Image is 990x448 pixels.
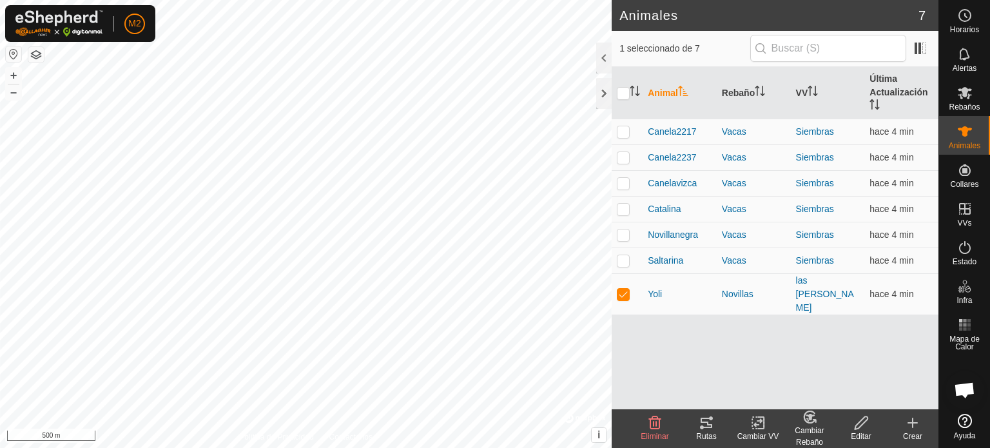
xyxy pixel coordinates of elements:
[796,275,854,313] a: las [PERSON_NAME]
[28,47,44,63] button: Capas del Mapa
[869,289,913,299] span: 22 sept 2025, 19:02
[869,255,913,266] span: 22 sept 2025, 19:02
[722,254,786,268] div: Vacas
[869,229,913,240] span: 22 sept 2025, 19:02
[942,335,987,351] span: Mapa de Calor
[956,297,972,304] span: Infra
[950,26,979,34] span: Horarios
[950,180,978,188] span: Collares
[949,142,980,150] span: Animales
[918,6,926,25] span: 7
[648,228,698,242] span: Novillanegra
[796,152,834,162] a: Siembras
[648,254,683,268] span: Saltarina
[6,46,21,62] button: Restablecer Mapa
[946,371,984,409] div: Chat abierto
[954,432,976,440] span: Ayuda
[630,88,640,98] p-sorticon: Activar para ordenar
[619,8,918,23] h2: Animales
[648,125,697,139] span: Canela2217
[755,88,765,98] p-sorticon: Activar para ordenar
[722,151,786,164] div: Vacas
[681,431,732,442] div: Rutas
[648,202,681,216] span: Catalina
[641,432,668,441] span: Eliminar
[128,17,141,30] span: M2
[808,88,818,98] p-sorticon: Activar para ordenar
[869,101,880,112] p-sorticon: Activar para ordenar
[957,219,971,227] span: VVs
[796,204,834,214] a: Siembras
[869,126,913,137] span: 22 sept 2025, 19:02
[796,126,834,137] a: Siembras
[717,67,791,119] th: Rebaño
[643,67,717,119] th: Animal
[722,287,786,301] div: Novillas
[722,125,786,139] div: Vacas
[864,67,938,119] th: Última Actualización
[329,431,373,443] a: Contáctenos
[597,429,600,440] span: i
[784,425,835,448] div: Cambiar Rebaño
[796,178,834,188] a: Siembras
[953,258,976,266] span: Estado
[648,287,662,301] span: Yoli
[939,409,990,445] a: Ayuda
[678,88,688,98] p-sorticon: Activar para ordenar
[722,228,786,242] div: Vacas
[648,177,697,190] span: Canelavizca
[796,255,834,266] a: Siembras
[648,151,697,164] span: Canela2237
[953,64,976,72] span: Alertas
[869,178,913,188] span: 22 sept 2025, 19:03
[15,10,103,37] img: Logo Gallagher
[949,103,980,111] span: Rebaños
[592,428,606,442] button: i
[732,431,784,442] div: Cambiar VV
[722,202,786,216] div: Vacas
[750,35,906,62] input: Buscar (S)
[869,152,913,162] span: 22 sept 2025, 19:02
[796,229,834,240] a: Siembras
[887,431,938,442] div: Crear
[722,177,786,190] div: Vacas
[6,84,21,100] button: –
[619,42,750,55] span: 1 seleccionado de 7
[869,204,913,214] span: 22 sept 2025, 19:02
[835,431,887,442] div: Editar
[239,431,313,443] a: Política de Privacidad
[6,68,21,83] button: +
[791,67,865,119] th: VV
